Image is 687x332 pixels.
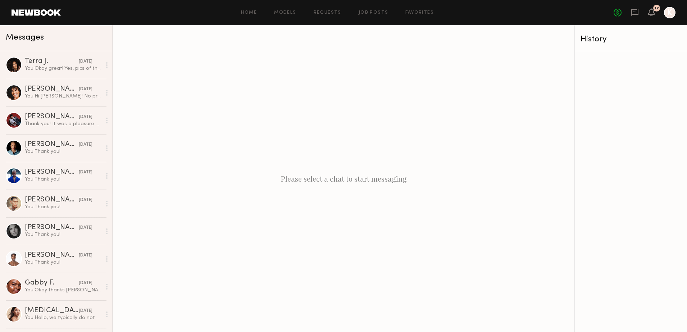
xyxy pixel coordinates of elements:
[25,58,79,65] div: Terra J.
[274,10,296,15] a: Models
[25,252,79,259] div: [PERSON_NAME]
[25,204,101,210] div: You: Thank you!
[6,33,44,42] span: Messages
[79,114,92,120] div: [DATE]
[25,148,101,155] div: You: Thank you!
[664,7,675,18] a: K
[113,25,574,332] div: Please select a chat to start messaging
[79,197,92,204] div: [DATE]
[25,231,101,238] div: You: Thank you!
[79,308,92,314] div: [DATE]
[79,224,92,231] div: [DATE]
[79,252,92,259] div: [DATE]
[25,93,101,100] div: You: Hi [PERSON_NAME]! No problem! Thanks for getting back to me! Will do!
[314,10,341,15] a: Requests
[25,65,101,72] div: You: Okay great! Yes, pics of those would be awesome!
[25,314,101,321] div: You: Hello, we typically do not have a specific length of time for usage.
[79,86,92,93] div: [DATE]
[359,10,388,15] a: Job Posts
[25,176,101,183] div: You: Thank you!
[581,35,681,44] div: History
[25,259,101,266] div: You: Thank you!
[79,58,92,65] div: [DATE]
[25,196,79,204] div: [PERSON_NAME]
[655,6,659,10] div: 12
[25,307,79,314] div: [MEDICAL_DATA][PERSON_NAME]
[25,86,79,93] div: [PERSON_NAME]
[79,169,92,176] div: [DATE]
[25,224,79,231] div: [PERSON_NAME]
[25,287,101,294] div: You: Okay thanks [PERSON_NAME]! I’ll contact you when we come back to [GEOGRAPHIC_DATA]
[241,10,257,15] a: Home
[25,279,79,287] div: Gabby F.
[79,141,92,148] div: [DATE]
[25,113,79,120] div: [PERSON_NAME]
[25,120,101,127] div: Thank you! It was a pleasure working with you as well!!
[405,10,434,15] a: Favorites
[25,141,79,148] div: [PERSON_NAME]
[25,169,79,176] div: [PERSON_NAME]
[79,280,92,287] div: [DATE]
